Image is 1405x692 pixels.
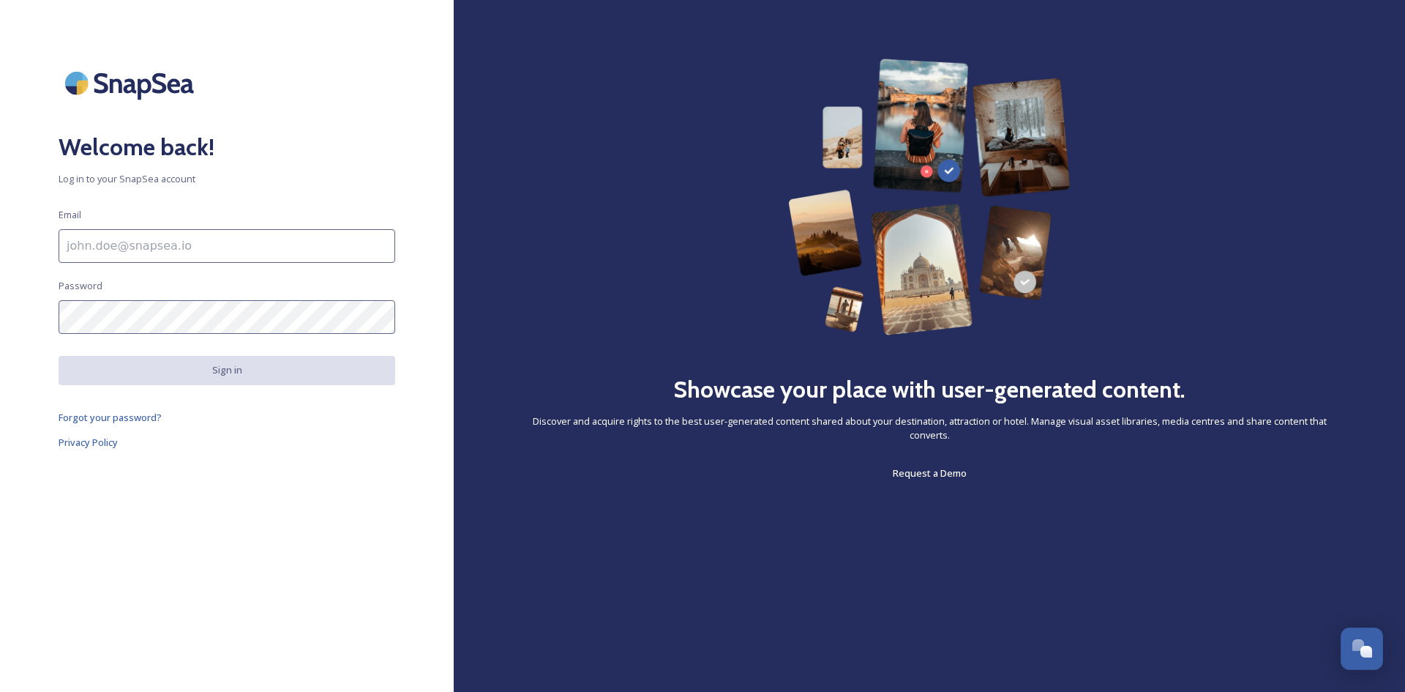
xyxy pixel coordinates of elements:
[893,464,967,482] a: Request a Demo
[59,208,81,222] span: Email
[59,229,395,263] input: john.doe@snapsea.io
[512,414,1346,442] span: Discover and acquire rights to the best user-generated content shared about your destination, att...
[59,436,118,449] span: Privacy Policy
[893,466,967,480] span: Request a Demo
[1341,628,1383,670] button: Open Chat
[59,279,102,293] span: Password
[673,372,1185,407] h2: Showcase your place with user-generated content.
[59,59,205,108] img: SnapSea Logo
[59,172,395,186] span: Log in to your SnapSea account
[59,356,395,384] button: Sign in
[59,130,395,165] h2: Welcome back!
[788,59,1071,335] img: 63b42ca75bacad526042e722_Group%20154-p-800.png
[59,434,395,451] a: Privacy Policy
[59,411,162,424] span: Forgot your password?
[59,409,395,426] a: Forgot your password?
